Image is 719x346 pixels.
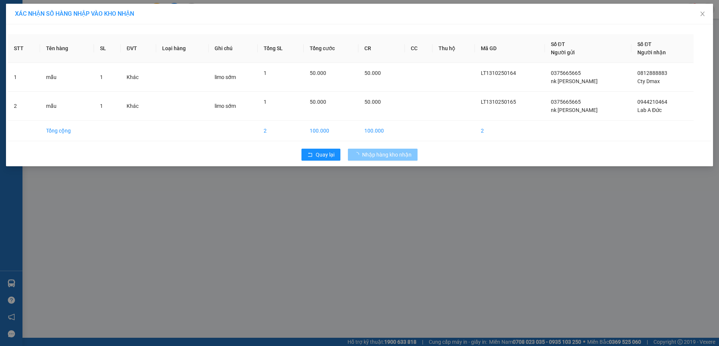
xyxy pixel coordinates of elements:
[637,41,652,47] span: Số ĐT
[637,70,667,76] span: 0812888883
[481,99,516,105] span: LT1310250165
[215,103,236,109] span: limo sớm
[358,34,405,63] th: CR
[307,152,313,158] span: rollback
[475,121,544,141] td: 2
[637,99,667,105] span: 0944210464
[8,92,40,121] td: 2
[209,34,258,63] th: Ghi chú
[258,121,304,141] td: 2
[258,34,304,63] th: Tổng SL
[100,103,103,109] span: 1
[551,78,598,84] span: nk [PERSON_NAME]
[40,34,94,63] th: Tên hàng
[362,151,412,159] span: Nhập hàng kho nhận
[121,34,156,63] th: ĐVT
[700,11,706,17] span: close
[15,10,134,17] span: XÁC NHẬN SỐ HÀNG NHẬP VÀO KHO NHẬN
[481,70,516,76] span: LT1310250164
[316,151,334,159] span: Quay lại
[94,34,121,63] th: SL
[358,121,405,141] td: 100.000
[692,4,713,25] button: Close
[475,34,544,63] th: Mã GD
[121,63,156,92] td: Khác
[156,34,209,63] th: Loại hàng
[40,121,94,141] td: Tổng cộng
[215,74,236,80] span: limo sớm
[40,63,94,92] td: mẫu
[433,34,475,63] th: Thu hộ
[301,149,340,161] button: rollbackQuay lại
[310,99,326,105] span: 50.000
[354,152,362,157] span: loading
[551,99,581,105] span: 0375665665
[364,70,381,76] span: 50.000
[551,41,565,47] span: Số ĐT
[121,92,156,121] td: Khác
[637,49,666,55] span: Người nhận
[405,34,433,63] th: CC
[100,74,103,80] span: 1
[364,99,381,105] span: 50.000
[8,34,40,63] th: STT
[551,107,598,113] span: nk [PERSON_NAME]
[8,63,40,92] td: 1
[551,70,581,76] span: 0375665665
[551,49,575,55] span: Người gửi
[40,92,94,121] td: mẫu
[304,121,358,141] td: 100.000
[310,70,326,76] span: 50.000
[637,78,660,84] span: Cty Dmax
[348,149,418,161] button: Nhập hàng kho nhận
[304,34,358,63] th: Tổng cước
[637,107,662,113] span: Lab A Đức
[264,99,267,105] span: 1
[264,70,267,76] span: 1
